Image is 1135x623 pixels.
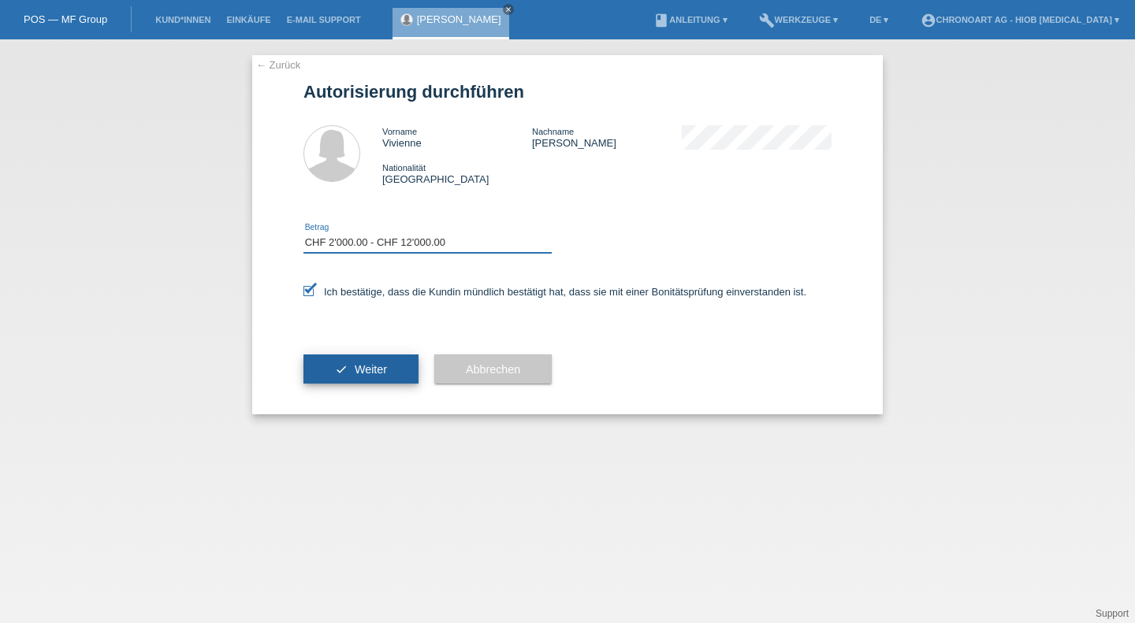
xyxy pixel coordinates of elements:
div: [GEOGRAPHIC_DATA] [382,161,532,185]
a: Einkäufe [218,15,278,24]
span: Weiter [355,363,387,376]
button: check Weiter [303,354,419,384]
i: close [504,6,512,13]
i: account_circle [921,13,936,28]
i: check [335,363,348,376]
a: Support [1096,608,1129,619]
div: [PERSON_NAME] [532,125,682,149]
a: E-Mail Support [279,15,369,24]
span: Nationalität [382,163,426,172]
i: book [653,13,669,28]
span: Abbrechen [466,363,520,376]
div: Vivienne [382,125,532,149]
a: DE ▾ [861,15,896,24]
a: account_circleChronoart AG - Hiob [MEDICAL_DATA] ▾ [913,15,1128,24]
span: Vorname [382,127,417,136]
a: ← Zurück [256,59,300,71]
button: Abbrechen [434,354,552,384]
span: Nachname [532,127,574,136]
a: Kund*innen [147,15,218,24]
a: buildWerkzeuge ▾ [751,15,847,24]
a: bookAnleitung ▾ [646,15,735,24]
a: close [503,4,514,15]
h1: Autorisierung durchführen [303,82,832,102]
a: POS — MF Group [24,13,107,25]
label: Ich bestätige, dass die Kundin mündlich bestätigt hat, dass sie mit einer Bonitätsprüfung einvers... [303,286,806,298]
i: build [759,13,775,28]
a: [PERSON_NAME] [417,13,501,25]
